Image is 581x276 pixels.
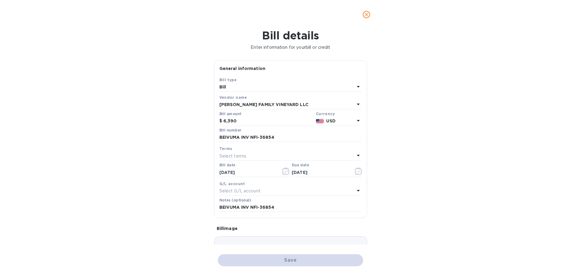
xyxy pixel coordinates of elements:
[219,146,232,151] b: Terms
[219,117,223,126] div: $
[219,78,237,82] b: Bill type
[219,95,247,100] b: Vendor name
[359,7,374,22] button: close
[292,164,309,167] label: Due date
[219,181,245,186] b: G/L account
[219,112,241,116] label: Bill amount
[5,44,576,51] p: Enter information for your bill or credit
[219,66,266,71] b: General information
[217,225,365,231] p: Bill image
[219,198,251,202] label: Notes (optional)
[5,29,576,42] h1: Bill details
[219,153,247,159] p: Select terms
[223,117,313,126] input: $ Enter bill amount
[292,168,349,177] input: Due date
[219,188,261,194] p: Select G/L account
[219,102,308,107] b: [PERSON_NAME] FAMILY VINEYARD LLC
[219,85,226,89] b: Bill
[219,164,235,167] label: Bill date
[326,118,335,123] b: USD
[219,168,277,177] input: Select date
[219,133,362,142] input: Enter bill number
[219,203,362,212] input: Enter notes
[316,111,335,116] b: Currency
[316,119,324,123] img: USD
[219,128,241,132] label: Bill number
